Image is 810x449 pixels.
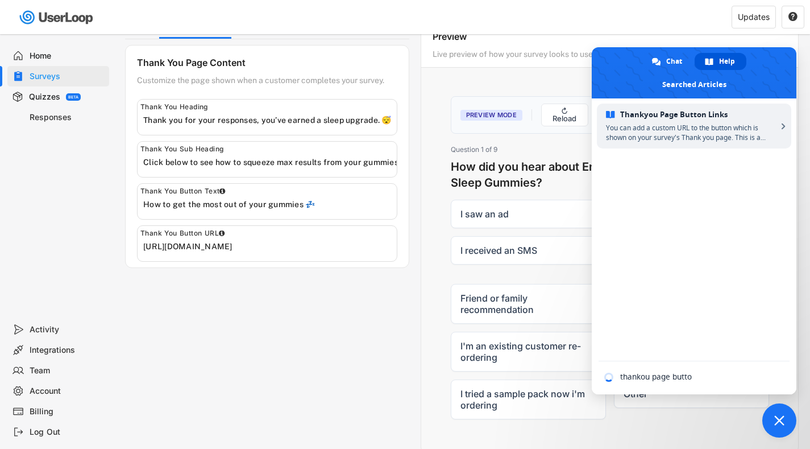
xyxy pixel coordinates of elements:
[460,110,523,121] span: Preview Mode
[451,236,606,265] label: I received an SMS
[68,95,78,99] div: BETA
[137,57,246,72] div: Thank You Page Content
[30,406,105,417] div: Billing
[29,92,60,102] div: Quizzes
[30,324,105,335] div: Activity
[30,71,105,82] div: Surveys
[433,49,734,64] div: Live preview of how your survey looks to users
[137,75,397,90] div: Customize the page shown when a customer completes your survey.
[451,159,769,191] h3: How did you hear about Enhancd Performance and our Sleep Gummies?
[788,11,797,22] text: 
[140,229,225,238] div: Thank You Button URL
[30,345,105,356] div: Integrations
[788,12,798,22] button: 
[30,51,105,61] div: Home
[451,200,606,228] label: I saw an ad
[451,380,606,419] label: I tried a sample pack now i'm ordering
[433,31,787,46] div: Preview
[30,365,105,376] div: Team
[606,123,777,142] span: You can add a custom URL to the button which is shown on your survey's Thank you page. This is a ...
[451,284,606,324] label: Friend or family recommendation
[666,53,682,70] span: Chat
[30,386,105,397] div: Account
[451,332,606,372] label: I'm an existing customer re-ordering
[738,13,770,21] div: Updates
[17,6,97,29] img: userloop-logo-01.svg
[30,427,105,438] div: Log Out
[541,104,588,126] button: ↻ Reload
[695,53,746,70] div: Help
[140,187,226,196] div: Thank You Button Text
[642,53,693,70] div: Chat
[599,361,790,392] input: Find help articles...
[140,102,208,112] div: Thank You Heading
[451,145,769,154] div: Question 1 of 9
[30,112,105,123] div: Responses
[719,53,735,70] span: Help
[606,110,777,120] span: Thankyou Page Button Links
[140,145,223,154] div: Thank You Sub Heading
[597,104,791,149] a: Thankyou Page Button LinksYou can add a custom URL to the button which is shown on your survey's ...
[762,403,796,438] div: Close chat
